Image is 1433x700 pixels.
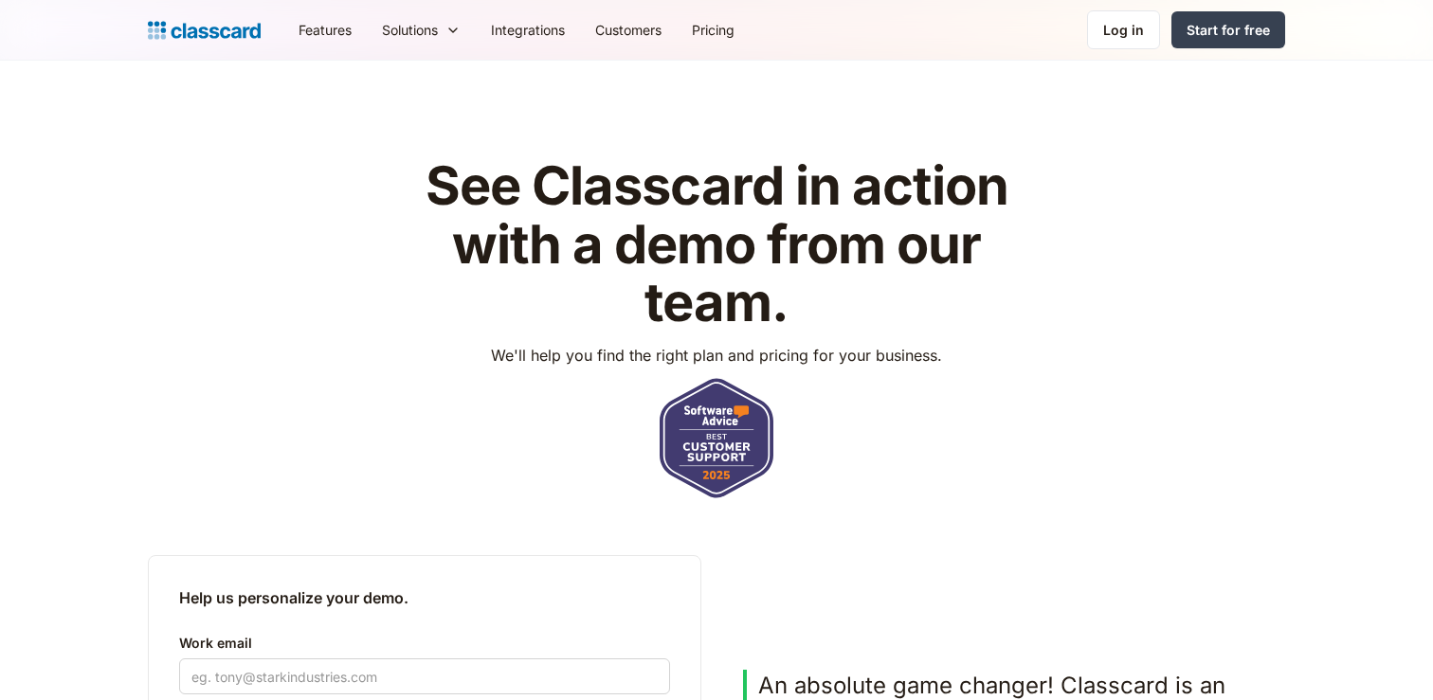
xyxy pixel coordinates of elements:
[1187,20,1270,40] div: Start for free
[1103,20,1144,40] div: Log in
[148,17,261,44] a: home
[1171,11,1285,48] a: Start for free
[283,9,367,51] a: Features
[580,9,677,51] a: Customers
[476,9,580,51] a: Integrations
[179,586,670,609] h2: Help us personalize your demo.
[382,20,438,40] div: Solutions
[677,9,750,51] a: Pricing
[179,658,670,694] input: eg. tony@starkindustries.com
[179,632,670,655] label: Work email
[491,344,942,367] p: We'll help you find the right plan and pricing for your business.
[367,9,476,51] div: Solutions
[1087,10,1160,49] a: Log in
[426,153,1008,334] strong: See Classcard in action with a demo from our team.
